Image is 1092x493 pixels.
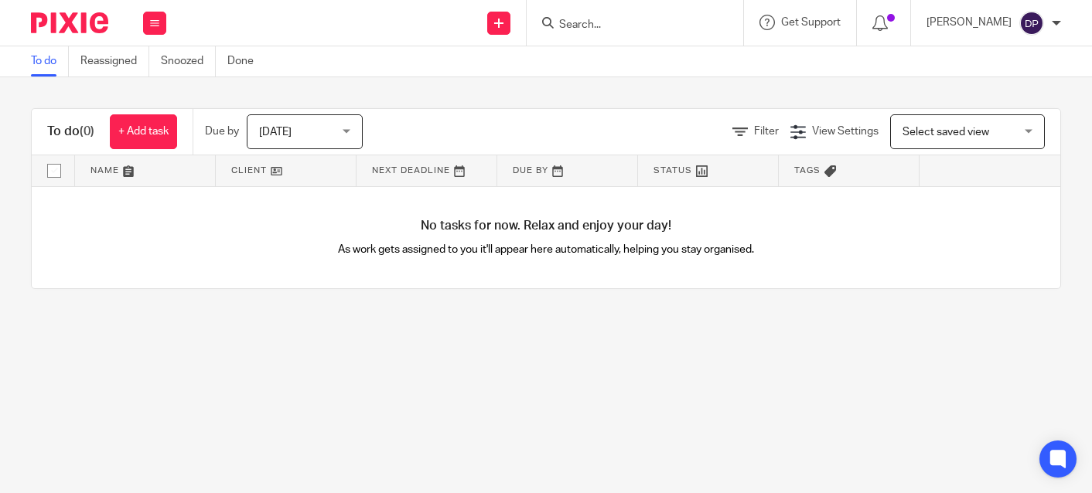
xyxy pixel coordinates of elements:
[259,127,292,138] span: [DATE]
[32,218,1060,234] h4: No tasks for now. Relax and enjoy your day!
[926,15,1012,30] p: [PERSON_NAME]
[227,46,265,76] a: Done
[31,12,108,33] img: Pixie
[794,166,821,175] span: Tags
[80,125,94,138] span: (0)
[110,114,177,149] a: + Add task
[903,127,989,138] span: Select saved view
[31,46,69,76] a: To do
[812,126,879,137] span: View Settings
[754,126,779,137] span: Filter
[781,17,841,28] span: Get Support
[47,124,94,140] h1: To do
[289,242,804,257] p: As work gets assigned to you it'll appear here automatically, helping you stay organised.
[558,19,697,32] input: Search
[161,46,216,76] a: Snoozed
[1019,11,1044,36] img: svg%3E
[205,124,239,139] p: Due by
[80,46,149,76] a: Reassigned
